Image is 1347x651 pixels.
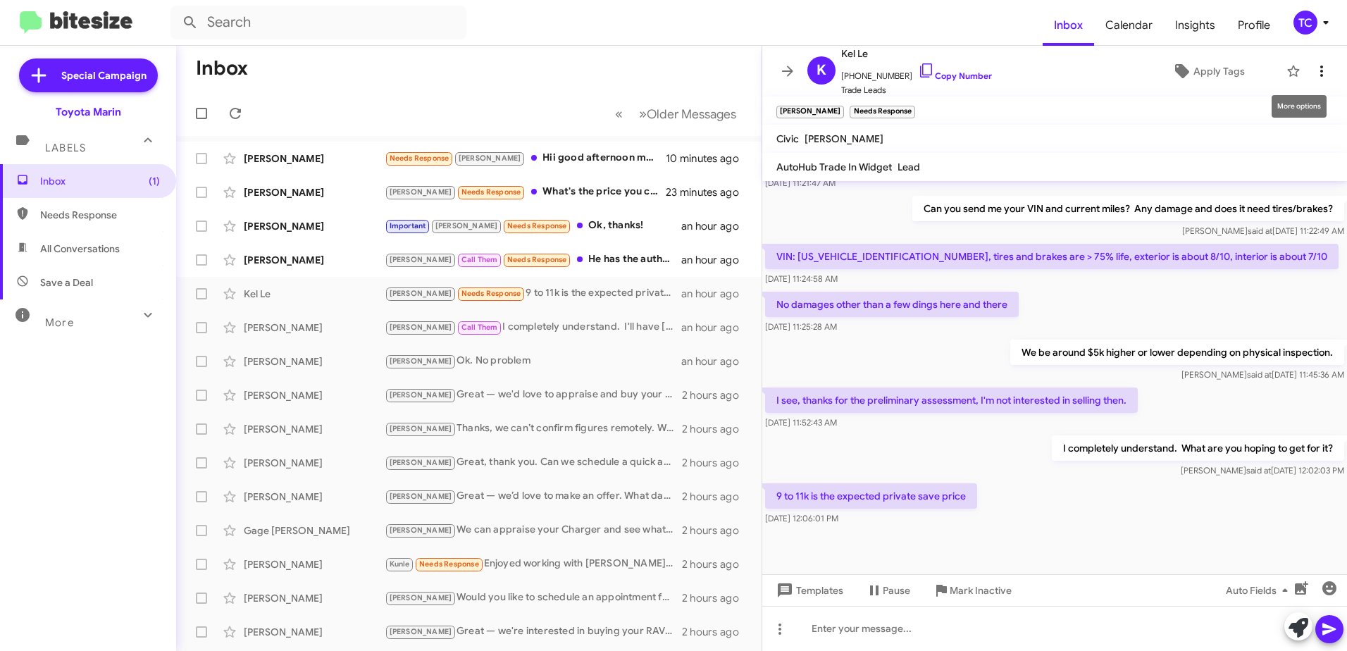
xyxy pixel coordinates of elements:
[765,292,1019,317] p: No damages other than a few dings here and there
[244,287,385,301] div: Kel Le
[1181,369,1344,380] span: [PERSON_NAME] [DATE] 11:45:36 AM
[385,624,682,640] div: Great — we're interested in buying your RAV4. Would you like to schedule an appraisal appointment...
[682,625,750,639] div: 2 hours ago
[244,557,385,571] div: [PERSON_NAME]
[435,221,498,230] span: [PERSON_NAME]
[1226,578,1293,603] span: Auto Fields
[607,99,631,128] button: Previous
[244,151,385,166] div: [PERSON_NAME]
[385,184,666,200] div: What's the price you could offer? I'd want to upgrade to a 2025 or 2026 if I do. [MEDICAL_DATA] o...
[170,6,466,39] input: Search
[385,252,681,268] div: He has the authorization to sell on my behalf.
[385,421,682,437] div: Thanks, we can’t confirm figures remotely. We’d like to inspect your vehicle and discuss value in...
[1227,5,1281,46] a: Profile
[912,196,1344,221] p: Can you send me your VIN and current miles? Any damage and does it need tires/brakes?
[607,99,745,128] nav: Page navigation example
[40,275,93,290] span: Save a Deal
[765,513,838,523] span: [DATE] 12:06:01 PM
[1043,5,1094,46] a: Inbox
[765,417,837,428] span: [DATE] 11:52:43 AM
[390,221,426,230] span: Important
[507,221,567,230] span: Needs Response
[61,68,147,82] span: Special Campaign
[385,488,682,504] div: Great — we’d love to make an offer. What days/times work to bring the Camry in for a quick apprai...
[615,105,623,123] span: «
[765,244,1339,269] p: VIN: [US_VEHICLE_IDENTIFICATION_NUMBER], tires and brakes are > 75% life, exterior is about 8/10,...
[390,627,452,636] span: [PERSON_NAME]
[1293,11,1317,35] div: TC
[244,422,385,436] div: [PERSON_NAME]
[817,59,826,82] span: K
[666,185,750,199] div: 23 minutes ago
[390,154,449,163] span: Needs Response
[1052,435,1344,461] p: I completely understand. What are you hoping to get for it?
[385,522,682,538] div: We can appraise your Charger and see what's possible. What day/time works best for you to stop by?
[647,106,736,122] span: Older Messages
[682,523,750,538] div: 2 hours ago
[1181,465,1344,476] span: [PERSON_NAME] [DATE] 12:02:03 PM
[244,523,385,538] div: Gage [PERSON_NAME]
[1246,465,1271,476] span: said at
[461,187,521,197] span: Needs Response
[681,321,750,335] div: an hour ago
[765,273,838,284] span: [DATE] 11:24:58 AM
[390,458,452,467] span: [PERSON_NAME]
[507,255,567,264] span: Needs Response
[682,591,750,605] div: 2 hours ago
[776,106,844,118] small: [PERSON_NAME]
[765,178,836,188] span: [DATE] 11:21:47 AM
[841,62,992,83] span: [PHONE_NUMBER]
[244,321,385,335] div: [PERSON_NAME]
[1010,340,1344,365] p: We be around $5k higher or lower depending on physical inspection.
[1136,58,1279,84] button: Apply Tags
[1164,5,1227,46] a: Insights
[776,132,799,145] span: Civic
[40,174,160,188] span: Inbox
[666,151,750,166] div: 10 minutes ago
[45,316,74,329] span: More
[1193,58,1245,84] span: Apply Tags
[1248,225,1272,236] span: said at
[244,354,385,368] div: [PERSON_NAME]
[19,58,158,92] a: Special Campaign
[40,242,120,256] span: All Conversations
[1272,95,1327,118] div: More options
[918,70,992,81] a: Copy Number
[1094,5,1164,46] a: Calendar
[244,456,385,470] div: [PERSON_NAME]
[805,132,883,145] span: [PERSON_NAME]
[765,483,977,509] p: 9 to 11k is the expected private save price
[681,287,750,301] div: an hour ago
[385,218,681,234] div: Ok, thanks!
[883,578,910,603] span: Pause
[244,625,385,639] div: [PERSON_NAME]
[385,150,666,166] div: Hii good afternoon man I just wanted to trade it in for bmw but my parents said not right now bec...
[1247,369,1272,380] span: said at
[461,289,521,298] span: Needs Response
[774,578,843,603] span: Templates
[682,388,750,402] div: 2 hours ago
[244,388,385,402] div: [PERSON_NAME]
[765,321,837,332] span: [DATE] 11:25:28 AM
[390,593,452,602] span: [PERSON_NAME]
[898,161,920,173] span: Lead
[1215,578,1305,603] button: Auto Fields
[385,556,682,572] div: Enjoyed working with [PERSON_NAME],nice young man, I'm Happy!
[841,45,992,62] span: Kel Le
[762,578,855,603] button: Templates
[461,323,498,332] span: Call Them
[390,187,452,197] span: [PERSON_NAME]
[461,255,498,264] span: Call Them
[950,578,1012,603] span: Mark Inactive
[56,105,121,119] div: Toyota Marin
[196,57,248,80] h1: Inbox
[390,323,452,332] span: [PERSON_NAME]
[765,387,1138,413] p: I see, thanks for the preliminary assessment, I'm not interested in selling then.
[639,105,647,123] span: »
[681,253,750,267] div: an hour ago
[385,590,682,606] div: Would you like to schedule an appointment for a 10 minute appraisal?
[681,354,750,368] div: an hour ago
